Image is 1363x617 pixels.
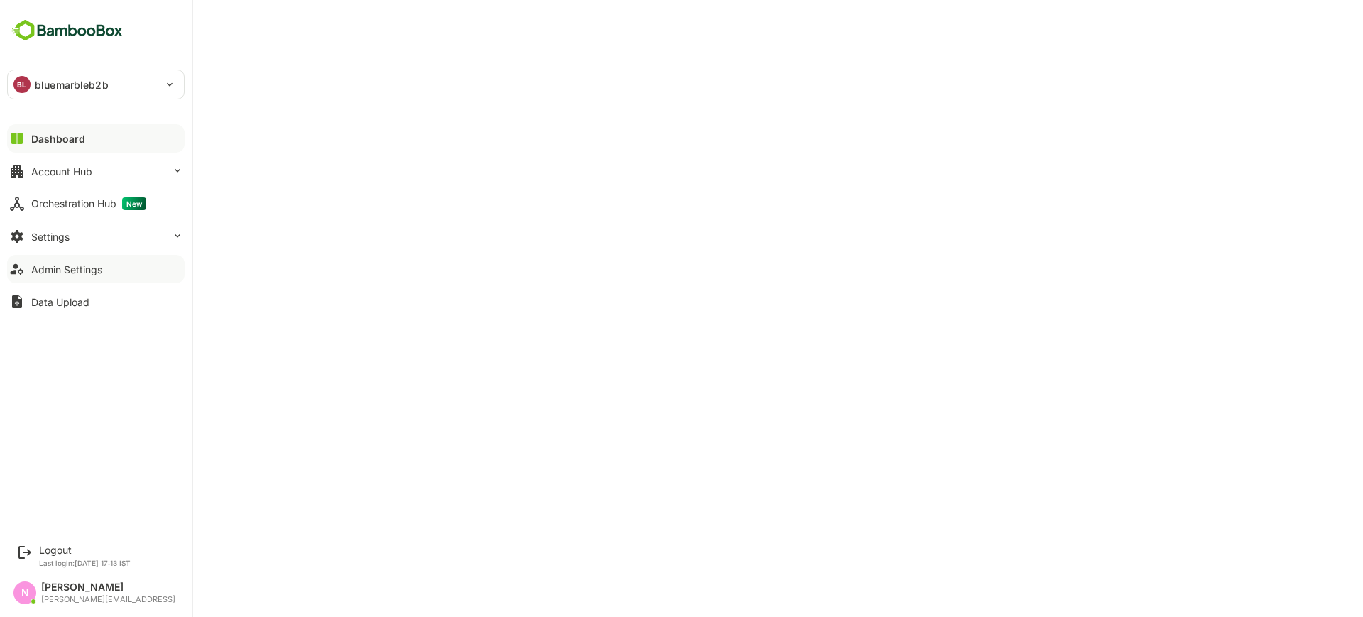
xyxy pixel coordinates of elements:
div: Settings [31,231,70,243]
div: Data Upload [31,296,89,308]
img: BambooboxFullLogoMark.5f36c76dfaba33ec1ec1367b70bb1252.svg [7,17,127,44]
button: Admin Settings [7,255,185,283]
div: Orchestration Hub [31,197,146,210]
button: Dashboard [7,124,185,153]
button: Orchestration HubNew [7,190,185,218]
button: Account Hub [7,157,185,185]
div: BLbluemarbleb2b [8,70,184,99]
p: bluemarbleb2b [35,77,109,92]
div: Admin Settings [31,263,102,275]
div: N [13,581,36,604]
div: Logout [39,544,131,556]
div: [PERSON_NAME][EMAIL_ADDRESS] [41,595,175,604]
div: Dashboard [31,133,85,145]
button: Data Upload [7,288,185,316]
div: [PERSON_NAME] [41,581,175,594]
div: Account Hub [31,165,92,178]
div: BL [13,76,31,93]
button: Settings [7,222,185,251]
span: New [122,197,146,210]
p: Last login: [DATE] 17:13 IST [39,559,131,567]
